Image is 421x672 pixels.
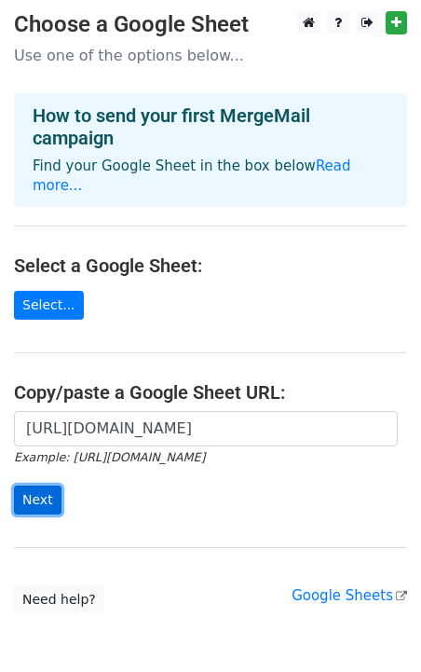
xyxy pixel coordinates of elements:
a: Select... [14,291,84,320]
h4: Select a Google Sheet: [14,254,407,277]
small: Example: [URL][DOMAIN_NAME] [14,450,205,464]
input: Paste your Google Sheet URL here [14,411,398,446]
a: Google Sheets [292,587,407,604]
iframe: Chat Widget [328,583,421,672]
a: Need help? [14,585,104,614]
h3: Choose a Google Sheet [14,11,407,38]
div: Widget de chat [328,583,421,672]
p: Use one of the options below... [14,46,407,65]
p: Find your Google Sheet in the box below [33,157,388,196]
input: Next [14,486,61,514]
a: Read more... [33,158,351,194]
h4: Copy/paste a Google Sheet URL: [14,381,407,404]
h4: How to send your first MergeMail campaign [33,104,388,149]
